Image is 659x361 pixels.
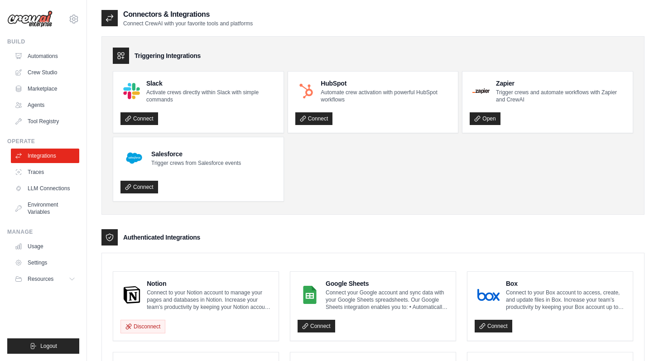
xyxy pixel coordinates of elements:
[147,279,271,288] h4: Notion
[11,239,79,254] a: Usage
[506,289,625,311] p: Connect to your Box account to access, create, and update files in Box. Increase your team’s prod...
[477,286,500,304] img: Box Logo
[11,82,79,96] a: Marketplace
[11,149,79,163] a: Integrations
[298,83,315,100] img: HubSpot Logo
[123,147,145,169] img: Salesforce Logo
[321,79,451,88] h4: HubSpot
[123,83,140,100] img: Slack Logo
[123,20,253,27] p: Connect CrewAI with your favorite tools and platforms
[7,228,79,236] div: Manage
[151,159,241,167] p: Trigger crews from Salesforce events
[472,88,490,94] img: Zapier Logo
[470,112,500,125] a: Open
[11,181,79,196] a: LLM Connections
[123,286,140,304] img: Notion Logo
[11,65,79,80] a: Crew Studio
[321,89,451,103] p: Automate crew activation with powerful HubSpot workflows
[28,275,53,283] span: Resources
[123,233,200,242] h3: Authenticated Integrations
[146,79,276,88] h4: Slack
[496,79,625,88] h4: Zapier
[7,10,53,28] img: Logo
[496,89,625,103] p: Trigger crews and automate workflows with Zapier and CrewAI
[7,38,79,45] div: Build
[11,98,79,112] a: Agents
[123,9,253,20] h2: Connectors & Integrations
[147,289,271,311] p: Connect to your Notion account to manage your pages and databases in Notion. Increase your team’s...
[295,112,333,125] a: Connect
[326,289,448,311] p: Connect your Google account and sync data with your Google Sheets spreadsheets. Our Google Sheets...
[475,320,512,332] a: Connect
[151,149,241,159] h4: Salesforce
[11,197,79,219] a: Environment Variables
[146,89,276,103] p: Activate crews directly within Slack with simple commands
[298,320,335,332] a: Connect
[7,138,79,145] div: Operate
[11,114,79,129] a: Tool Registry
[11,165,79,179] a: Traces
[7,338,79,354] button: Logout
[120,320,165,333] button: Disconnect
[120,112,158,125] a: Connect
[120,181,158,193] a: Connect
[11,272,79,286] button: Resources
[326,279,448,288] h4: Google Sheets
[506,279,625,288] h4: Box
[135,51,201,60] h3: Triggering Integrations
[300,286,319,304] img: Google Sheets Logo
[11,49,79,63] a: Automations
[40,342,57,350] span: Logout
[11,255,79,270] a: Settings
